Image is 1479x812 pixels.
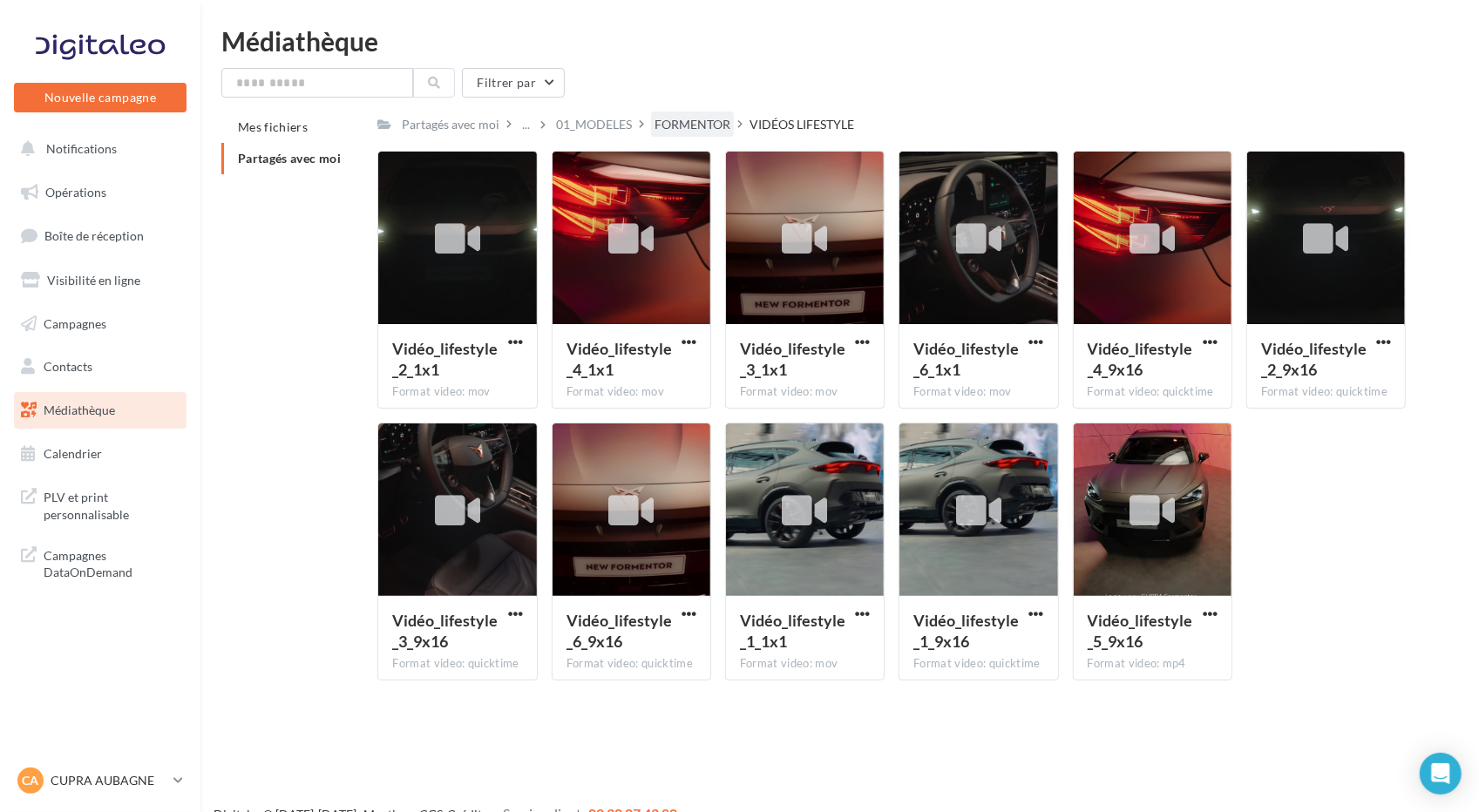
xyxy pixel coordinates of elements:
span: Vidéo_lifestyle_4_1x1 [566,339,672,379]
a: PLV et print personnalisable [10,478,190,530]
span: Notifications [46,141,117,156]
span: Mes fichiers [238,119,308,134]
div: 01_MODELES [556,116,632,133]
span: Médiathèque [44,403,115,417]
a: Campagnes DataOnDemand [10,537,190,588]
span: PLV et print personnalisable [44,485,180,523]
button: Nouvelle campagne [14,83,187,112]
a: Visibilité en ligne [10,262,190,299]
span: Campagnes DataOnDemand [44,544,180,581]
span: CA [23,772,39,789]
div: Format video: mov [566,384,696,400]
div: Partagés avec moi [402,116,499,133]
span: Vidéo_lifestyle_1_1x1 [740,611,845,651]
button: Filtrer par [462,68,565,98]
div: Format video: quicktime [566,656,696,672]
span: Vidéo_lifestyle_5_9x16 [1088,611,1193,651]
span: Vidéo_lifestyle_6_1x1 [913,339,1019,379]
span: Vidéo_lifestyle_2_1x1 [392,339,498,379]
div: Format video: mp4 [1088,656,1218,672]
div: Format video: mov [740,656,870,672]
div: FORMENTOR [655,116,730,133]
span: Vidéo_lifestyle_6_9x16 [566,611,672,651]
div: VIDÉOS LIFESTYLE [750,116,854,133]
span: Opérations [45,185,106,200]
a: Contacts [10,348,190,385]
a: Calendrier [10,436,190,472]
span: Vidéo_lifestyle_1_9x16 [913,611,1019,651]
div: Format video: mov [740,384,870,400]
a: Campagnes [10,306,190,342]
span: Contacts [44,359,92,374]
span: Vidéo_lifestyle_3_9x16 [392,611,498,651]
div: Open Intercom Messenger [1420,753,1462,795]
span: Calendrier [44,446,102,461]
a: Boîte de réception [10,217,190,254]
div: Format video: quicktime [913,656,1043,672]
div: Format video: quicktime [392,656,522,672]
button: Notifications [10,131,183,167]
div: Format video: quicktime [1088,384,1218,400]
a: CA CUPRA AUBAGNE [14,764,187,797]
span: Boîte de réception [44,228,144,243]
span: Visibilité en ligne [47,273,140,288]
div: Médiathèque [221,28,1458,54]
div: Format video: quicktime [1261,384,1391,400]
div: ... [519,112,533,137]
div: Format video: mov [392,384,522,400]
span: Vidéo_lifestyle_2_9x16 [1261,339,1367,379]
a: Médiathèque [10,392,190,429]
a: Opérations [10,174,190,211]
span: Vidéo_lifestyle_4_9x16 [1088,339,1193,379]
p: CUPRA AUBAGNE [51,772,166,789]
span: Partagés avec moi [238,151,341,166]
span: Campagnes [44,315,106,330]
span: Vidéo_lifestyle_3_1x1 [740,339,845,379]
div: Format video: mov [913,384,1043,400]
